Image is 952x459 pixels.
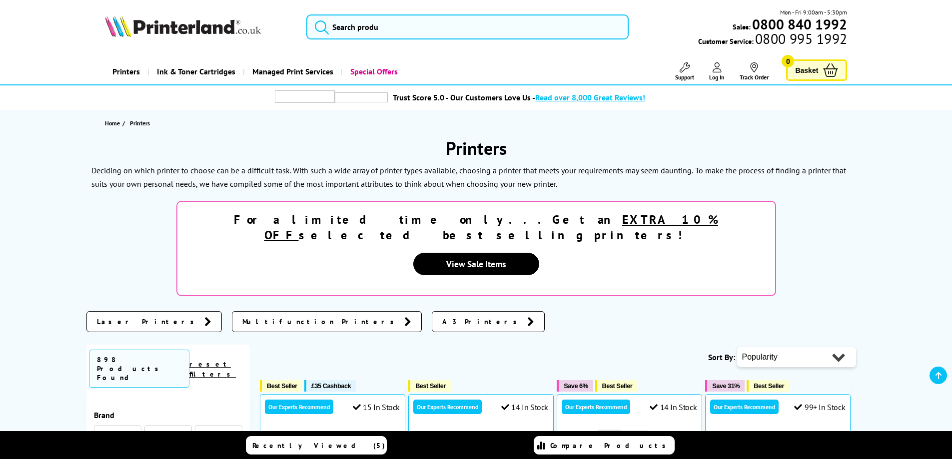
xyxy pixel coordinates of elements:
a: Managed Print Services [243,59,341,84]
div: Our Experts Recommend [562,400,630,414]
span: Read over 8,000 Great Reviews! [535,92,645,102]
div: Our Experts Recommend [265,400,333,414]
span: Printers [130,119,150,127]
div: 99+ In Stock [794,402,845,412]
a: Compare Products [534,436,675,455]
strong: For a limited time only...Get an selected best selling printers! [234,212,718,243]
span: Best Seller [415,382,446,390]
a: Printers [105,59,147,84]
u: EXTRA 10% OFF [264,212,719,243]
span: £35 Cashback [311,382,351,390]
b: 0800 840 1992 [752,15,847,33]
span: Laser Printers [97,317,199,327]
span: Sort By: [708,352,735,362]
input: Search produ [306,14,629,39]
button: Best Seller [260,380,302,392]
img: Printerland Logo [105,15,261,37]
a: Ink & Toner Cartridges [147,59,243,84]
p: To make the process of finding a printer that suits your own personal needs, we have compiled som... [91,165,846,189]
a: Recently Viewed (5) [246,436,387,455]
a: Track Order [740,62,769,81]
a: 0800 840 1992 [751,19,847,29]
span: Save 6% [564,382,588,390]
a: Trust Score 5.0 - Our Customers Love Us -Read over 8,000 Great Reviews! [393,92,645,102]
span: Log In [709,73,725,81]
button: Best Seller [408,380,451,392]
span: Brand [94,410,243,420]
div: Our Experts Recommend [710,400,779,414]
a: reset filters [189,360,236,379]
a: Home [105,118,122,128]
a: Log In [709,62,725,81]
a: Multifunction Printers [232,311,422,332]
span: Recently Viewed (5) [252,441,385,450]
a: Basket 0 [786,59,847,81]
button: Best Seller [595,380,638,392]
span: 898 Products Found [89,350,189,388]
div: Our Experts Recommend [413,400,482,414]
span: Sales: [733,22,751,31]
button: Save 31% [705,380,745,392]
span: 0800 995 1992 [754,34,847,43]
span: Best Seller [602,382,633,390]
button: Save 6% [557,380,593,392]
a: A3 Printers [432,311,545,332]
h1: Printers [86,136,866,160]
span: Ink & Toner Cartridges [157,59,235,84]
a: View Sale Items [413,253,539,275]
a: Laser Printers [86,311,222,332]
span: Best Seller [754,382,784,390]
span: Customer Service: [698,34,847,46]
span: Basket [795,63,818,77]
span: Mon - Fri 9:00am - 5:30pm [780,7,847,17]
a: Printerland Logo [105,15,294,39]
span: 0 [782,55,794,67]
div: 14 In Stock [650,402,697,412]
div: 14 In Stock [501,402,548,412]
a: Special Offers [341,59,405,84]
button: Best Seller [747,380,789,392]
button: £35 Cashback [304,380,356,392]
span: Multifunction Printers [242,317,399,327]
img: trustpilot rating [335,92,388,102]
span: A3 Printers [442,317,522,327]
a: Support [675,62,694,81]
span: Save 31% [712,382,740,390]
span: Support [675,73,694,81]
div: 15 In Stock [353,402,400,412]
img: trustpilot rating [275,90,335,103]
span: Compare Products [550,441,671,450]
span: Best Seller [267,382,297,390]
p: Deciding on which printer to choose can be a difficult task. With such a wide array of printer ty... [91,165,693,175]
